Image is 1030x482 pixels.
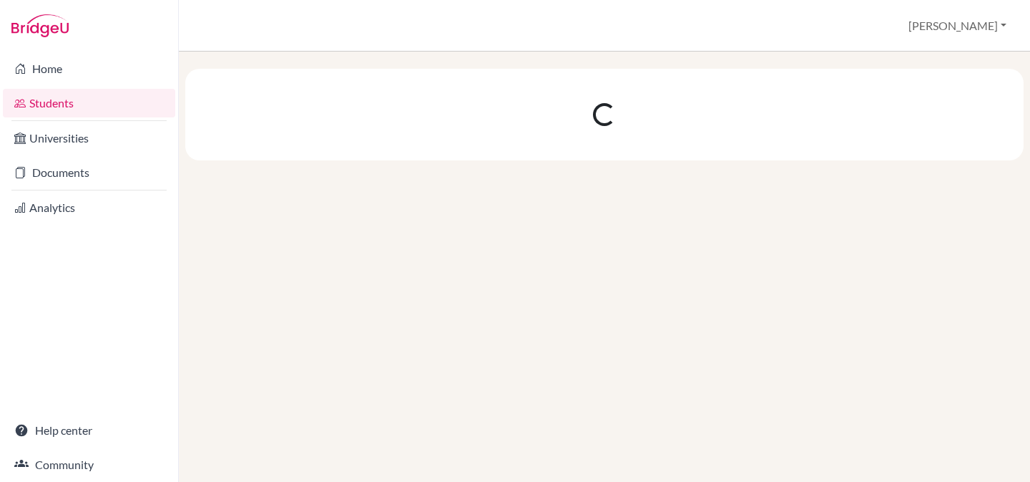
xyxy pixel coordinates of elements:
a: Analytics [3,193,175,222]
a: Universities [3,124,175,153]
a: Home [3,54,175,83]
a: Documents [3,158,175,187]
a: Help center [3,416,175,445]
a: Students [3,89,175,117]
img: Bridge-U [11,14,69,37]
a: Community [3,450,175,479]
button: [PERSON_NAME] [902,12,1013,39]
